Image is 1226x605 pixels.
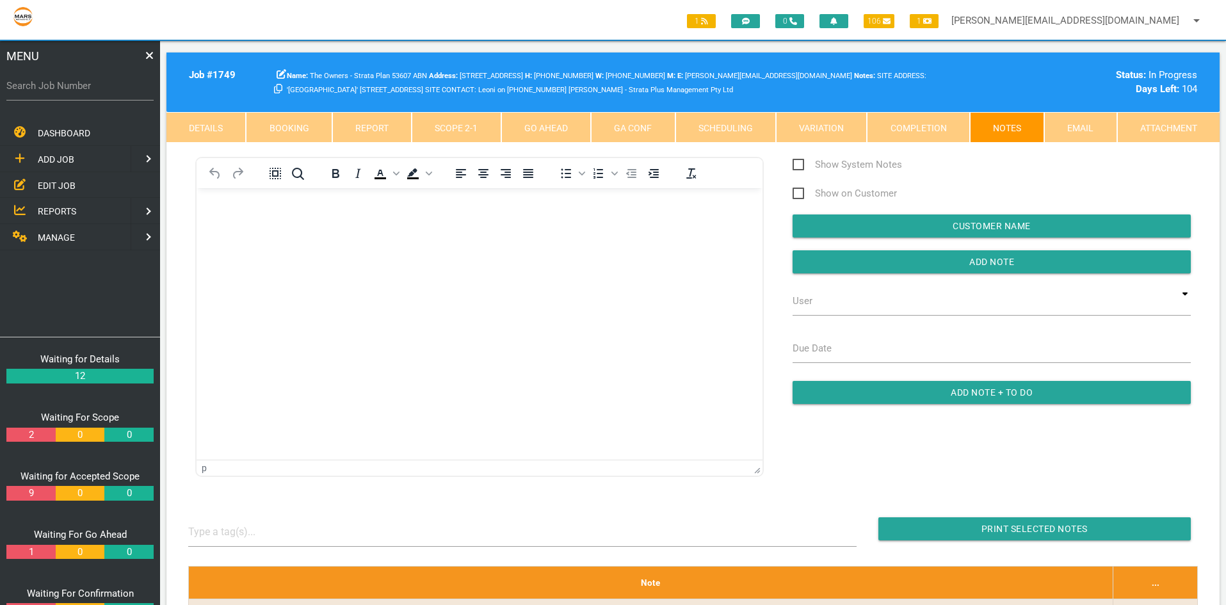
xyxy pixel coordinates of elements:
[643,165,665,182] button: Increase indent
[204,165,226,182] button: Undo
[675,112,776,143] a: Scheduling
[38,180,76,190] span: EDIT JOB
[970,112,1044,143] a: Notes
[274,83,282,95] a: Click here copy customer information.
[681,165,702,182] button: Clear formatting
[264,165,286,182] button: Select all
[287,72,427,80] span: The Owners - Strata Plan 53607 ABN
[525,72,593,80] span: Home Phone
[38,154,74,165] span: ADD JOB
[20,471,140,482] a: Waiting for Accepted Scope
[34,529,127,540] a: Waiting For Go Ahead
[677,72,683,80] b: E:
[6,47,39,65] span: MENU
[246,112,332,143] a: Booking
[287,72,308,80] b: Name:
[1116,69,1146,81] b: Status:
[38,206,76,216] span: REPORTS
[776,112,867,143] a: Variation
[13,6,33,27] img: s3file
[595,72,665,80] span: [PHONE_NUMBER]
[6,79,154,93] label: Search Job Number
[775,14,804,28] span: 0
[793,341,832,356] label: Due Date
[793,157,902,173] span: Show System Notes
[450,165,472,182] button: Align left
[754,462,761,474] div: Press the Up and Down arrow keys to resize the editor.
[495,165,517,182] button: Align right
[793,186,897,202] span: Show on Customer
[104,428,153,442] a: 0
[878,517,1191,540] input: Print Selected Notes
[525,72,532,80] b: H:
[555,165,587,182] div: Bullet list
[6,545,55,560] a: 1
[854,72,875,80] b: Notes:
[793,250,1191,273] input: Add Note
[595,72,604,80] b: W:
[1044,112,1117,143] a: Email
[6,428,55,442] a: 2
[197,188,762,460] iframe: Rich Text Area
[188,566,1113,599] th: Note
[227,165,248,182] button: Redo
[867,112,969,143] a: Completion
[1136,83,1179,95] b: Days Left:
[793,214,1191,238] input: Customer Name
[27,588,134,599] a: Waiting For Confirmation
[793,381,1191,404] input: Add Note + To Do
[202,463,207,473] div: p
[687,14,716,28] span: 1
[188,517,284,546] input: Type a tag(s)...
[369,165,401,182] div: Text color Black
[517,165,539,182] button: Justify
[56,428,104,442] a: 0
[1113,566,1198,599] th: ...
[620,165,642,182] button: Decrease indent
[910,14,939,28] span: 1
[956,68,1197,97] div: In Progress 104
[6,486,55,501] a: 9
[677,72,852,80] span: [PERSON_NAME][EMAIL_ADDRESS][DOMAIN_NAME]
[472,165,494,182] button: Align center
[325,165,346,182] button: Bold
[864,14,894,28] span: 106
[501,112,591,143] a: Go Ahead
[667,72,675,80] b: M:
[6,369,154,383] a: 12
[38,232,75,243] span: MANAGE
[1117,112,1220,143] a: Attachment
[412,112,501,143] a: Scope 2-1
[56,545,104,560] a: 0
[347,165,369,182] button: Italic
[588,165,620,182] div: Numbered list
[56,486,104,501] a: 0
[38,128,90,138] span: DASHBOARD
[287,165,309,182] button: Find and replace
[591,112,675,143] a: GA Conf
[166,112,246,143] a: Details
[332,112,412,143] a: Report
[40,353,120,365] a: Waiting for Details
[189,69,236,81] b: Job # 1749
[402,165,434,182] div: Background color Black
[104,486,153,501] a: 0
[429,72,458,80] b: Address:
[41,412,119,423] a: Waiting For Scope
[429,72,523,80] span: [STREET_ADDRESS]
[104,545,153,560] a: 0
